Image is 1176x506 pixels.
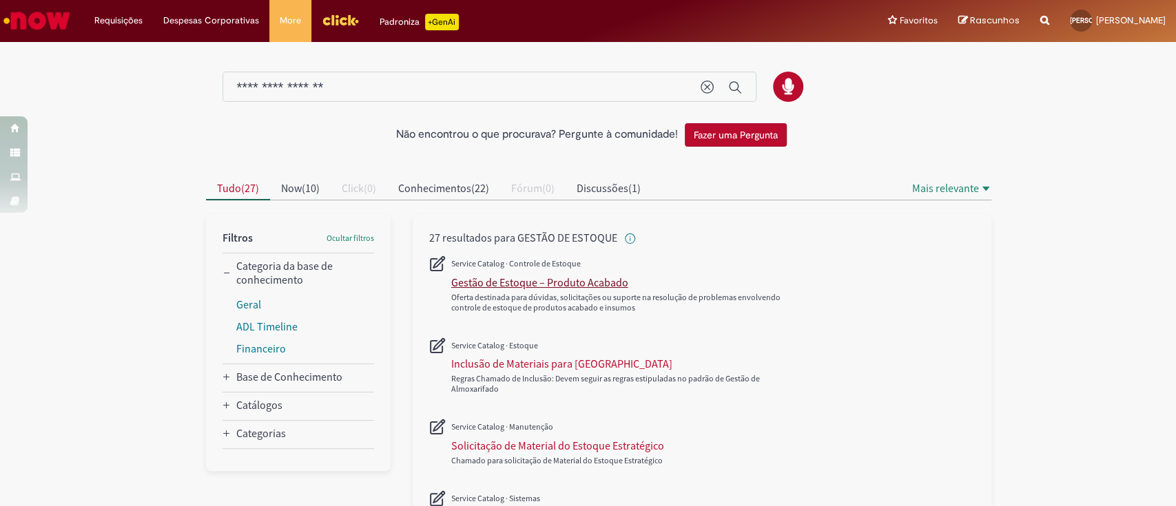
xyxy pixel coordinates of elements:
[380,14,459,30] div: Padroniza
[970,14,1020,27] span: Rascunhos
[163,14,259,28] span: Despesas Corporativas
[1070,16,1124,25] span: [PERSON_NAME]
[396,129,678,141] h2: Não encontrou o que procurava? Pergunte à comunidade!
[685,123,787,147] button: Fazer uma Pergunta
[958,14,1020,28] a: Rascunhos
[280,14,301,28] span: More
[322,10,359,30] img: click_logo_yellow_360x200.png
[425,14,459,30] p: +GenAi
[1096,14,1166,26] span: [PERSON_NAME]
[94,14,143,28] span: Requisições
[1,7,72,34] img: ServiceNow
[900,14,938,28] span: Favoritos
